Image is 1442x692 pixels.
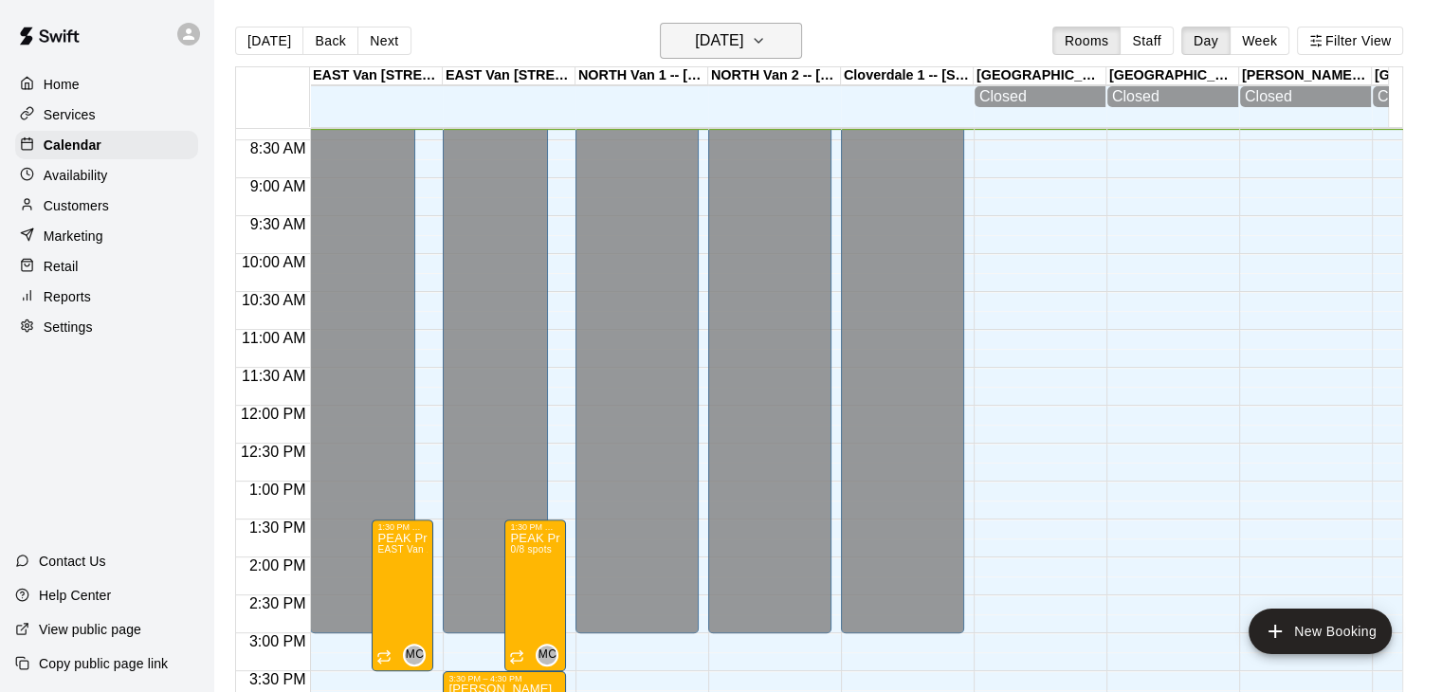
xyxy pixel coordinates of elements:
button: Filter View [1297,27,1403,55]
div: Closed [1245,88,1366,105]
a: Services [15,100,198,129]
span: Michael Crouse [411,644,426,666]
p: Contact Us [39,552,106,571]
p: View public page [39,620,141,639]
div: 1:30 PM – 3:30 PM [377,522,428,532]
a: Customers [15,191,198,220]
p: Calendar [44,136,101,155]
span: 0/8 spots filled [510,544,552,555]
div: NORTH Van 2 -- [STREET_ADDRESS] [708,67,841,85]
span: MC [538,646,557,665]
div: Michael Crouse [403,644,426,666]
button: Week [1230,27,1289,55]
a: Reports [15,282,198,311]
span: Recurring event [376,649,392,665]
a: Home [15,70,198,99]
span: 11:00 AM [237,330,311,346]
span: 10:30 AM [237,292,311,308]
p: Services [44,105,96,124]
span: 9:30 AM [246,216,311,232]
button: Rooms [1052,27,1121,55]
span: 8:30 AM [246,140,311,156]
p: Copy public page link [39,654,168,673]
p: Settings [44,318,93,337]
span: 1:30 PM [245,519,311,536]
button: Next [357,27,411,55]
div: Cloverdale 1 -- [STREET_ADDRESS] [841,67,974,85]
button: Back [302,27,358,55]
div: NORTH Van 1 -- [STREET_ADDRESS] [575,67,708,85]
div: Closed [1112,88,1233,105]
div: Closed [979,88,1101,105]
div: 1:30 PM – 3:30 PM: PEAK Program - Every Friday (1:30pm - 3:30pm) @ East Van [504,519,566,671]
p: Retail [44,257,79,276]
span: Recurring event [509,649,524,665]
button: Day [1181,27,1231,55]
a: Settings [15,313,198,341]
p: Customers [44,196,109,215]
a: Calendar [15,131,198,159]
span: 3:30 PM [245,671,311,687]
span: 2:30 PM [245,595,311,611]
a: Retail [15,252,198,281]
span: EAST Van 1 -- [STREET_ADDRESS] [377,544,543,555]
button: Staff [1120,27,1174,55]
div: EAST Van [STREET_ADDRESS] [310,67,443,85]
p: Help Center [39,586,111,605]
span: MC [406,646,424,665]
div: Michael Crouse [536,644,558,666]
p: Home [44,75,80,94]
div: [PERSON_NAME] Park - [STREET_ADDRESS] [1239,67,1372,85]
div: [GEOGRAPHIC_DATA] [STREET_ADDRESS] [974,67,1106,85]
span: 1:00 PM [245,482,311,498]
div: 1:30 PM – 3:30 PM: PEAK Program - Every Friday (1:30pm - 3:30pm) @ East Van [372,519,433,671]
a: Marketing [15,222,198,250]
button: add [1249,609,1392,654]
button: [DATE] [235,27,303,55]
div: 3:30 PM – 4:30 PM [448,674,560,683]
div: [GEOGRAPHIC_DATA] 2 -- [STREET_ADDRESS] [1106,67,1239,85]
a: Availability [15,161,198,190]
span: 10:00 AM [237,254,311,270]
div: EAST Van [STREET_ADDRESS] [443,67,575,85]
p: Marketing [44,227,103,246]
span: 9:00 AM [246,178,311,194]
div: 1:30 PM – 3:30 PM [510,522,560,532]
h6: [DATE] [695,27,743,54]
span: 2:00 PM [245,557,311,574]
span: 3:00 PM [245,633,311,649]
p: Reports [44,287,91,306]
button: [DATE] [660,23,802,59]
span: Michael Crouse [543,644,558,666]
span: 12:30 PM [236,444,310,460]
p: Availability [44,166,108,185]
span: 11:30 AM [237,368,311,384]
span: 12:00 PM [236,406,310,422]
